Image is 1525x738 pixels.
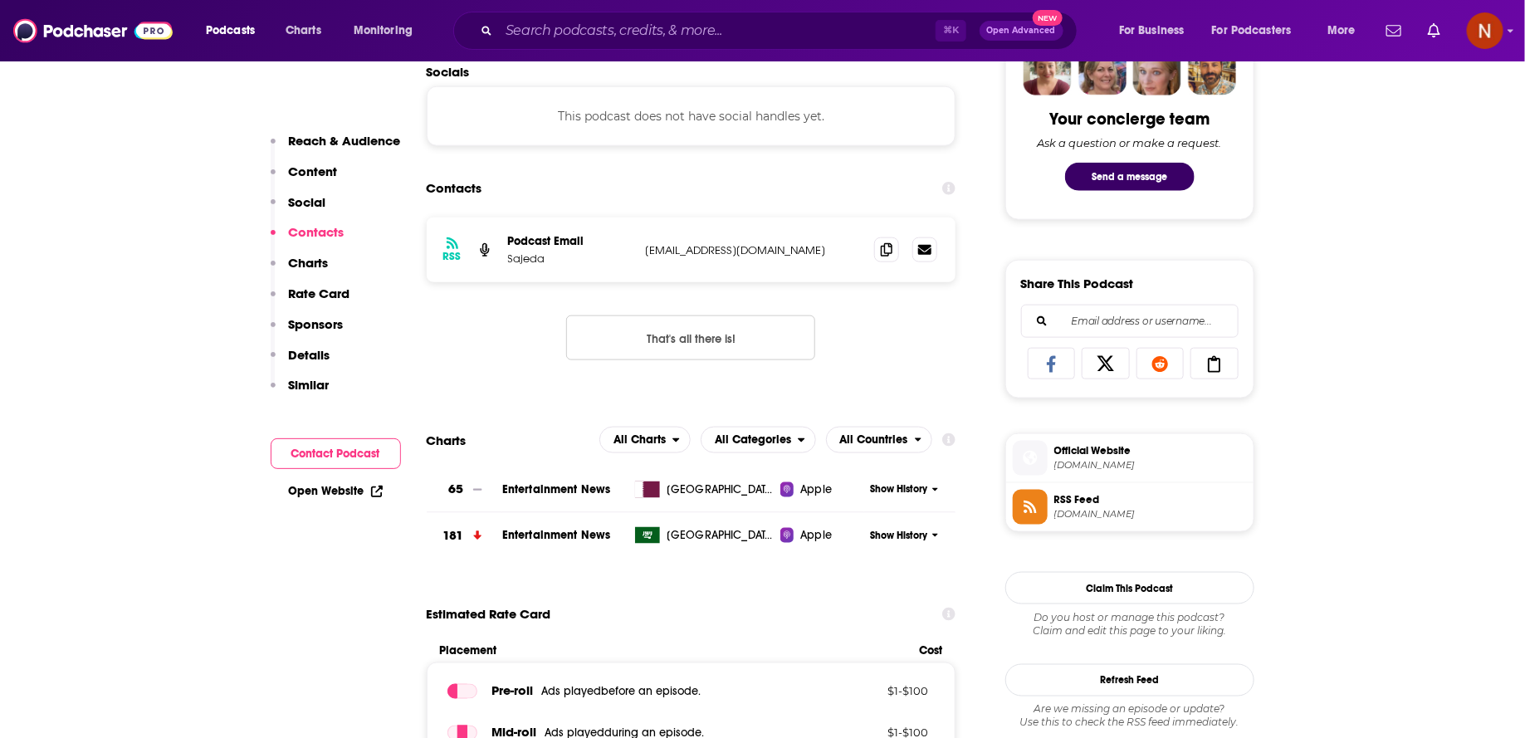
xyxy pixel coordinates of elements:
img: User Profile [1467,12,1503,49]
button: Details [271,347,330,378]
a: Show notifications dropdown [1380,17,1408,45]
a: Share on Facebook [1028,348,1076,379]
p: $ 1 - $ 100 [820,685,928,698]
span: Show History [870,529,927,543]
button: Show History [864,529,944,543]
h3: 181 [442,526,463,545]
button: open menu [599,427,691,453]
div: This podcast does not have social handles yet. [427,86,956,146]
span: All Charts [613,434,666,446]
input: Email address or username... [1035,305,1224,337]
span: Do you host or manage this podcast? [1005,611,1254,624]
div: Ask a question or make a request. [1038,136,1222,149]
p: [EMAIL_ADDRESS][DOMAIN_NAME] [646,243,862,257]
div: Your concierge team [1049,109,1210,130]
a: Share on Reddit [1136,348,1185,379]
button: Similar [271,377,330,408]
div: Are we missing an episode or update? Use this to check the RSS feed immediately. [1005,703,1254,730]
button: open menu [194,17,276,44]
button: Sponsors [271,316,344,347]
button: Send a message [1065,163,1195,191]
p: Sponsors [289,316,344,332]
button: open menu [1316,17,1376,44]
p: Contacts [289,224,345,240]
h3: RSS [443,250,462,263]
p: Reach & Audience [289,133,401,149]
span: anchor.fm [1054,508,1247,521]
span: For Podcasters [1212,19,1292,42]
a: Show notifications dropdown [1421,17,1447,45]
span: Logged in as AdelNBM [1467,12,1503,49]
a: Share on X/Twitter [1082,348,1130,379]
a: 65 [427,467,502,512]
span: For Business [1119,19,1185,42]
a: Open Website [289,484,383,498]
span: Charts [286,19,321,42]
h2: Platforms [599,427,691,453]
span: Apple [800,481,832,498]
a: 181 [427,513,502,559]
a: Podchaser - Follow, Share and Rate Podcasts [13,15,173,46]
a: Copy Link [1190,348,1239,379]
span: Open Advanced [987,27,1056,35]
p: Sajeda [508,252,633,266]
button: Reach & Audience [271,133,401,164]
h2: Categories [701,427,816,453]
h2: Charts [427,433,467,448]
button: Show profile menu [1467,12,1503,49]
div: Claim and edit this page to your liking. [1005,611,1254,638]
span: All Countries [840,434,908,446]
span: Placement [440,643,906,657]
img: Jon Profile [1188,47,1236,95]
span: Saudi Arabia [667,527,775,544]
button: open menu [342,17,434,44]
a: [GEOGRAPHIC_DATA] [628,481,780,498]
button: Show History [864,482,944,496]
button: open menu [826,427,933,453]
p: Podcast Email [508,234,633,248]
div: Search podcasts, credits, & more... [469,12,1093,50]
span: Ads played before an episode . [541,685,701,699]
h2: Socials [427,64,956,80]
a: Entertainment News [502,482,611,496]
p: Details [289,347,330,363]
button: Social [271,194,326,225]
button: Contacts [271,224,345,255]
button: Rate Card [271,286,350,316]
img: Sydney Profile [1024,47,1072,95]
a: [GEOGRAPHIC_DATA] [628,527,780,544]
span: Pre -roll [491,683,533,699]
button: Charts [271,255,329,286]
button: Refresh Feed [1005,664,1254,696]
span: Show History [870,482,927,496]
img: Barbara Profile [1078,47,1127,95]
p: Similar [289,377,330,393]
span: Entertainment News [502,528,611,542]
img: Jules Profile [1133,47,1181,95]
span: Podcasts [206,19,255,42]
span: Cost [919,643,942,657]
button: Contact Podcast [271,438,401,469]
input: Search podcasts, credits, & more... [499,17,936,44]
p: Rate Card [289,286,350,301]
a: RSS Feed[DOMAIN_NAME] [1013,490,1247,525]
button: open menu [1107,17,1205,44]
h3: Share This Podcast [1021,276,1134,291]
button: Content [271,164,338,194]
p: Charts [289,255,329,271]
a: Charts [275,17,331,44]
p: Content [289,164,338,179]
span: RSS Feed [1054,492,1247,507]
button: open menu [1201,17,1316,44]
h2: Contacts [427,173,482,204]
a: Official Website[DOMAIN_NAME] [1013,441,1247,476]
button: Open AdvancedNew [980,21,1063,41]
span: More [1327,19,1356,42]
span: Estimated Rate Card [427,599,551,630]
span: ⌘ K [936,20,966,42]
button: Nothing here. [566,315,815,360]
span: Official Website [1054,443,1247,458]
span: Monitoring [354,19,413,42]
p: Social [289,194,326,210]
